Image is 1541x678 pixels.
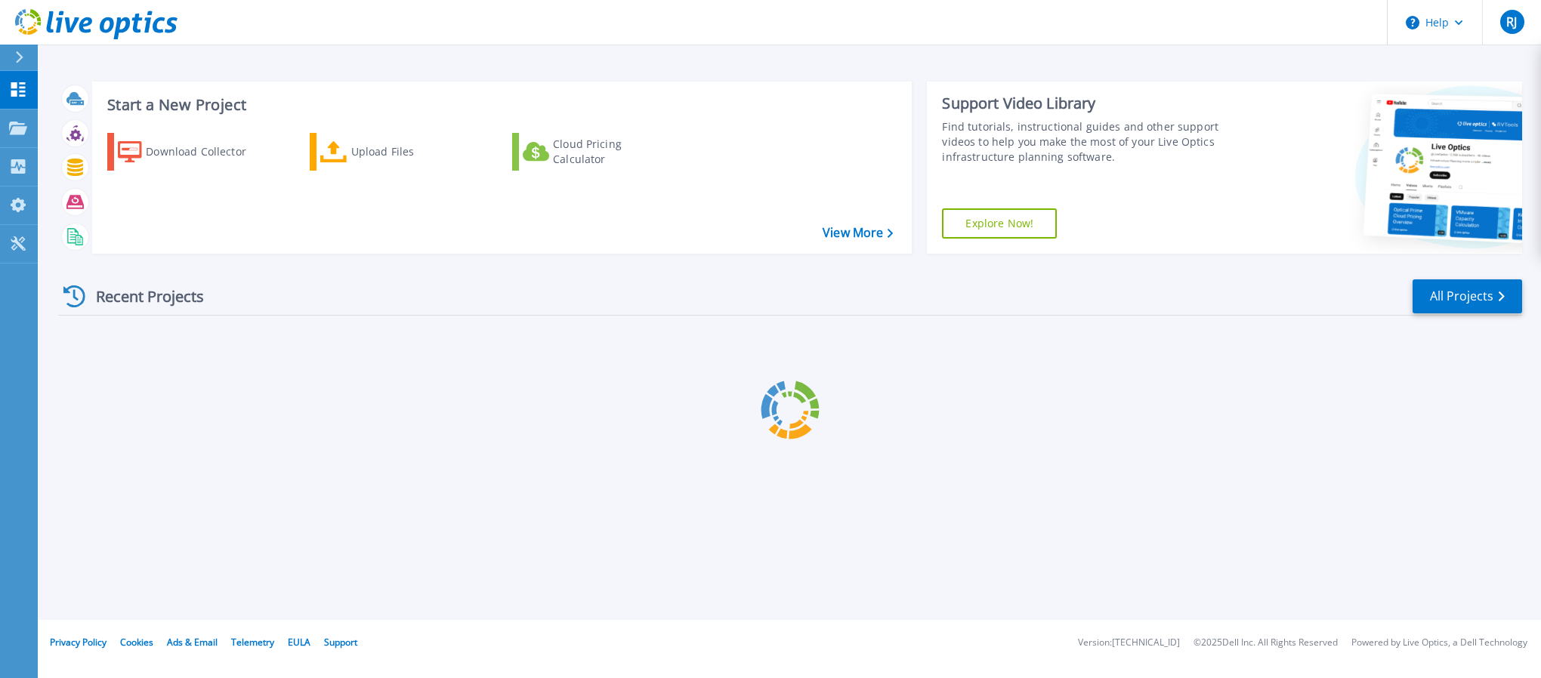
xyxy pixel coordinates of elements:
a: Explore Now! [942,208,1057,239]
a: Privacy Policy [50,636,107,649]
a: View More [823,226,893,240]
div: Find tutorials, instructional guides and other support videos to help you make the most of your L... [942,119,1246,165]
a: EULA [288,636,310,649]
li: Powered by Live Optics, a Dell Technology [1351,638,1527,648]
li: Version: [TECHNICAL_ID] [1078,638,1180,648]
div: Download Collector [146,137,267,167]
h3: Start a New Project [107,97,893,113]
a: Ads & Email [167,636,218,649]
a: Cloud Pricing Calculator [512,133,681,171]
a: Upload Files [310,133,478,171]
a: Download Collector [107,133,276,171]
div: Recent Projects [58,278,224,315]
a: Telemetry [231,636,274,649]
span: RJ [1506,16,1517,28]
a: Cookies [120,636,153,649]
div: Cloud Pricing Calculator [553,137,674,167]
div: Support Video Library [942,94,1246,113]
a: All Projects [1413,279,1522,313]
li: © 2025 Dell Inc. All Rights Reserved [1194,638,1338,648]
div: Upload Files [351,137,472,167]
a: Support [324,636,357,649]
